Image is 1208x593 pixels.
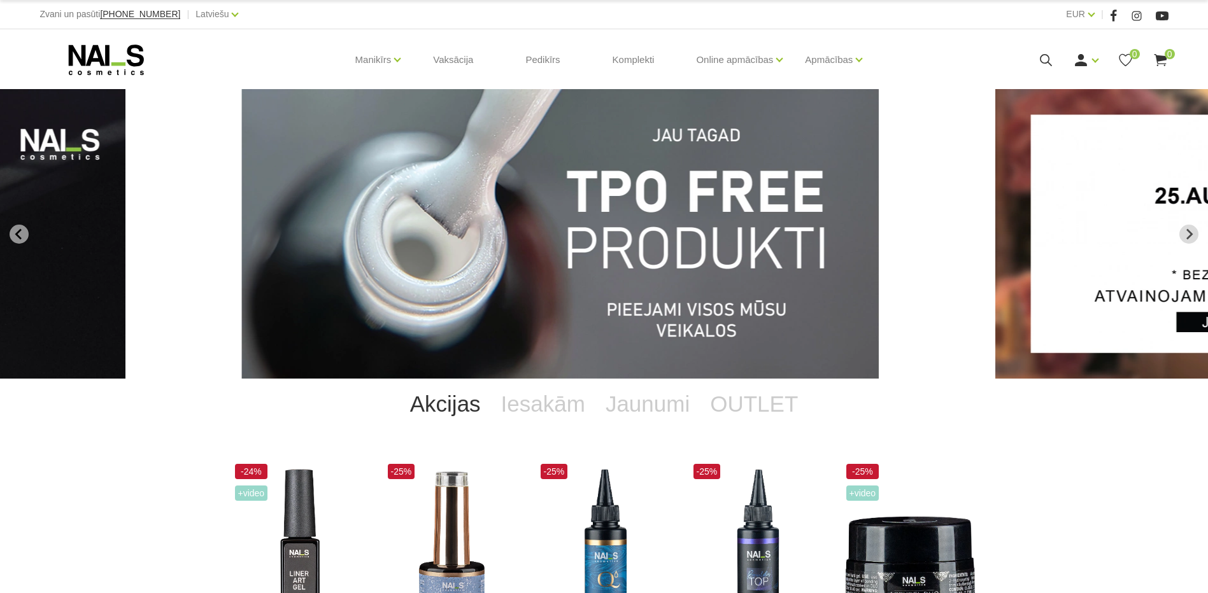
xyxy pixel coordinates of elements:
[1165,49,1175,59] span: 0
[846,464,879,479] span: -25%
[700,379,808,429] a: OUTLET
[693,464,721,479] span: -25%
[1118,52,1133,68] a: 0
[1153,52,1169,68] a: 0
[100,10,180,19] a: [PHONE_NUMBER]
[10,225,29,244] button: Go to last slide
[355,34,392,85] a: Manikīrs
[515,29,570,90] a: Pedikīrs
[1130,49,1140,59] span: 0
[423,29,483,90] a: Vaksācija
[100,9,180,19] span: [PHONE_NUMBER]
[1179,225,1198,244] button: Next slide
[388,464,415,479] span: -25%
[195,6,229,22] a: Latviešu
[846,485,879,501] span: +Video
[400,379,491,429] a: Akcijas
[602,29,665,90] a: Komplekti
[241,89,966,379] li: 1 of 13
[187,6,189,22] span: |
[696,34,773,85] a: Online apmācības
[805,34,853,85] a: Apmācības
[541,464,568,479] span: -25%
[235,485,268,501] span: +Video
[491,379,595,429] a: Iesakām
[595,379,700,429] a: Jaunumi
[235,464,268,479] span: -24%
[39,6,180,22] div: Zvani un pasūti
[1101,6,1104,22] span: |
[1066,6,1085,22] a: EUR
